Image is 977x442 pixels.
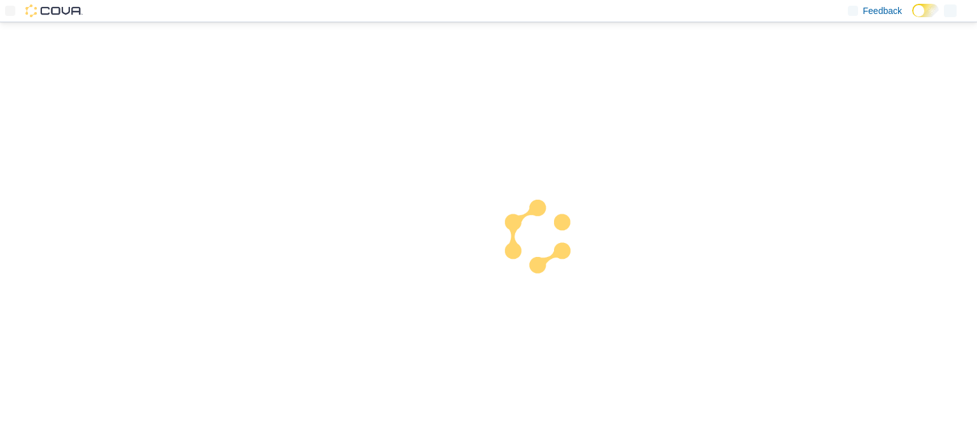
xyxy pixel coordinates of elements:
[488,190,584,286] img: cova-loader
[25,4,83,17] img: Cova
[912,4,939,17] input: Dark Mode
[863,4,902,17] span: Feedback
